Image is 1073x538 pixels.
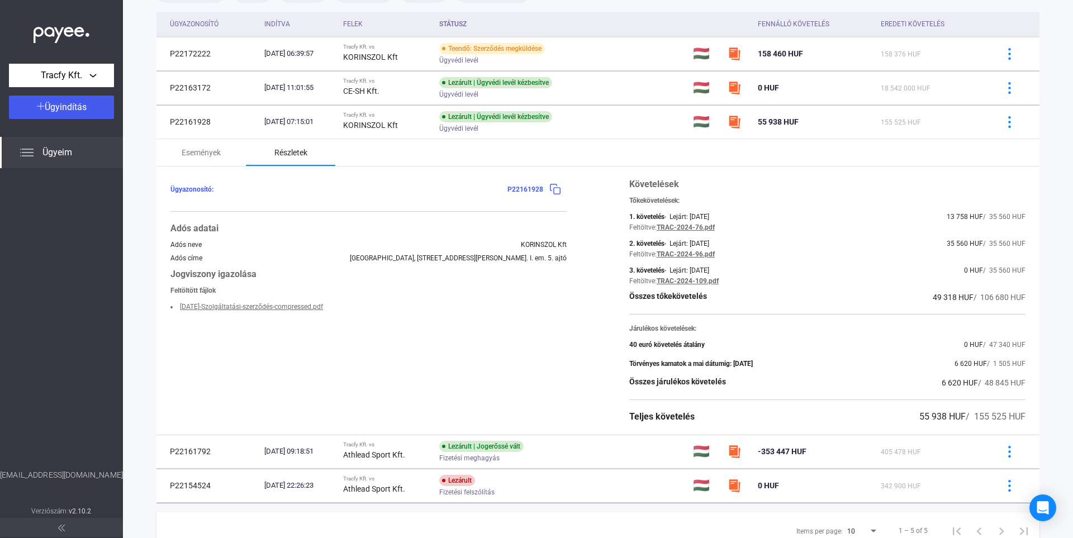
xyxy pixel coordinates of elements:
mat-select: Items per page: [847,524,879,537]
div: - Lejárt: [DATE] [664,266,709,274]
img: szamlazzhu-mini [728,445,741,458]
td: P22172222 [156,37,260,70]
div: Lezárult [439,475,475,486]
strong: KORINSZOL Kft [343,121,398,130]
span: 10 [847,527,855,535]
div: - Lejárt: [DATE] [664,213,709,221]
td: P22161792 [156,435,260,468]
span: 18 542 000 HUF [881,84,930,92]
span: 13 758 HUF [947,213,983,221]
div: [DATE] 06:39:57 [264,48,334,59]
td: P22163172 [156,71,260,104]
div: Lezárult | Ügyvédi levél kézbesítve [439,77,552,88]
td: 🇭🇺 [689,105,723,139]
td: 🇭🇺 [689,435,723,468]
div: Ügyazonosító [170,17,219,31]
span: / 106 680 HUF [974,293,1025,302]
button: more-blue [998,76,1021,99]
div: 3. követelés [629,266,664,274]
div: Fennálló követelés [758,17,871,31]
span: Fizetési meghagyás [439,451,500,465]
div: Open Intercom Messenger [1029,494,1056,521]
span: P22161928 [507,185,543,193]
span: 0 HUF [758,481,779,490]
img: more-blue [1004,446,1015,458]
div: Lezárult | Jogerőssé vált [439,441,524,452]
span: / 1 505 HUF [987,360,1025,368]
div: Feltöltve: [629,277,657,285]
span: Ügyeim [42,146,72,159]
span: 158 376 HUF [881,50,921,58]
div: [DATE] 11:01:55 [264,82,334,93]
div: Adós neve [170,241,202,249]
span: 155 525 HUF [881,118,921,126]
span: Ügyvédi levél [439,54,478,67]
strong: CE-SH Kft. [343,87,379,96]
img: szamlazzhu-mini [728,479,741,492]
img: szamlazzhu-mini [728,81,741,94]
span: Ügyvédi levél [439,122,478,135]
img: copy-blue [549,183,561,195]
div: Fennálló követelés [758,17,829,31]
div: Járulékos követelések: [629,325,1025,332]
span: Ügyvédi levél [439,88,478,101]
div: Felek [343,17,430,31]
div: Események [182,146,221,159]
span: Ügyazonosító: [170,185,213,193]
div: Összes tőkekövetelés [629,291,707,304]
span: 55 938 HUF [919,411,966,422]
div: [DATE] 07:15:01 [264,116,334,127]
div: Törvényes kamatok a mai dátumig: [DATE] [629,360,753,368]
img: szamlazzhu-mini [728,47,741,60]
div: Tracfy Kft. vs [343,475,430,482]
div: Teljes követelés [629,410,695,423]
div: [DATE] 09:18:51 [264,446,334,457]
div: Tőkekövetelések: [629,197,1025,204]
img: white-payee-white-dot.svg [34,21,89,44]
div: Eredeti követelés [881,17,944,31]
div: Feltöltve: [629,223,657,231]
div: Követelések [629,178,1025,191]
strong: KORINSZOL Kft [343,53,398,61]
img: plus-white.svg [37,102,45,110]
div: - Lejárt: [DATE] [664,240,709,247]
span: 0 HUF [758,83,779,92]
span: 55 938 HUF [758,117,799,126]
span: / 35 560 HUF [983,266,1025,274]
td: 🇭🇺 [689,37,723,70]
strong: v2.10.2 [69,507,92,515]
img: arrow-double-left-grey.svg [58,525,65,531]
button: more-blue [998,440,1021,463]
div: Adós adatai [170,222,567,235]
span: / 35 560 HUF [983,240,1025,247]
button: copy-blue [543,178,567,201]
button: more-blue [998,42,1021,65]
a: TRAC-2024-96.pdf [657,250,715,258]
span: Tracfy Kft. [41,69,82,82]
button: more-blue [998,110,1021,134]
div: Ügyazonosító [170,17,255,31]
div: Items per page: [796,525,843,538]
button: Ügyindítás [9,96,114,119]
div: Adós címe [170,254,202,262]
a: [DATE]-Szolgáltatási-szerződés-compressed.pdf [180,303,323,311]
span: 35 560 HUF [947,240,983,247]
div: [GEOGRAPHIC_DATA], [STREET_ADDRESS][PERSON_NAME]. I. em. 5. ajtó [350,254,567,262]
div: Eredeti követelés [881,17,984,31]
td: 🇭🇺 [689,469,723,502]
td: 🇭🇺 [689,71,723,104]
img: more-blue [1004,48,1015,60]
span: 0 HUF [964,341,983,349]
div: Feltöltött fájlok [170,287,567,294]
div: Tracfy Kft. vs [343,112,430,118]
strong: Athlead Sport Kft. [343,484,405,493]
span: / 35 560 HUF [983,213,1025,221]
span: / 48 845 HUF [978,378,1025,387]
td: P22161928 [156,105,260,139]
div: Összes járulékos követelés [629,376,726,389]
div: Indítva [264,17,290,31]
span: 6 620 HUF [955,360,987,368]
div: Felek [343,17,363,31]
img: more-blue [1004,82,1015,94]
div: Tracfy Kft. vs [343,78,430,84]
